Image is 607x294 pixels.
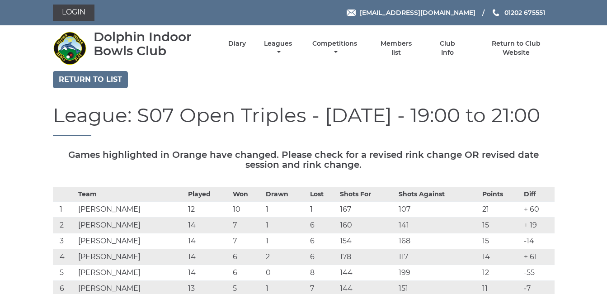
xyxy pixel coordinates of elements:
[53,202,76,218] td: 1
[360,9,475,17] span: [EMAIL_ADDRESS][DOMAIN_NAME]
[231,233,263,249] td: 7
[308,218,338,233] td: 6
[186,218,231,233] td: 14
[53,31,87,65] img: Dolphin Indoor Bowls Club
[231,187,263,202] th: Won
[347,9,356,16] img: Email
[311,39,360,57] a: Competitions
[522,265,555,281] td: -55
[493,9,499,16] img: Phone us
[504,9,545,17] span: 01202 675551
[53,218,76,233] td: 2
[53,71,128,88] a: Return to list
[186,187,231,202] th: Played
[480,218,522,233] td: 15
[338,265,396,281] td: 144
[262,39,294,57] a: Leagues
[53,233,76,249] td: 3
[264,233,308,249] td: 1
[76,202,186,218] td: [PERSON_NAME]
[308,202,338,218] td: 1
[231,202,263,218] td: 10
[53,265,76,281] td: 5
[186,249,231,265] td: 14
[76,218,186,233] td: [PERSON_NAME]
[396,233,480,249] td: 168
[53,5,94,21] a: Login
[347,8,475,18] a: Email [EMAIL_ADDRESS][DOMAIN_NAME]
[264,187,308,202] th: Drawn
[522,249,555,265] td: + 61
[53,150,555,170] h5: Games highlighted in Orange have changed. Please check for a revised rink change OR revised date ...
[478,39,554,57] a: Return to Club Website
[264,202,308,218] td: 1
[53,249,76,265] td: 4
[308,249,338,265] td: 6
[338,249,396,265] td: 178
[264,218,308,233] td: 1
[338,202,396,218] td: 167
[231,265,263,281] td: 6
[231,218,263,233] td: 7
[522,233,555,249] td: -14
[231,249,263,265] td: 6
[228,39,246,48] a: Diary
[308,233,338,249] td: 6
[76,187,186,202] th: Team
[396,218,480,233] td: 141
[375,39,417,57] a: Members list
[480,249,522,265] td: 14
[480,202,522,218] td: 21
[522,202,555,218] td: + 60
[433,39,462,57] a: Club Info
[522,187,555,202] th: Diff
[186,202,231,218] td: 12
[480,187,522,202] th: Points
[338,218,396,233] td: 160
[53,104,555,136] h1: League: S07 Open Triples - [DATE] - 19:00 to 21:00
[338,233,396,249] td: 154
[308,265,338,281] td: 8
[480,265,522,281] td: 12
[264,249,308,265] td: 2
[186,233,231,249] td: 14
[396,265,480,281] td: 199
[480,233,522,249] td: 15
[396,249,480,265] td: 117
[76,265,186,281] td: [PERSON_NAME]
[264,265,308,281] td: 0
[338,187,396,202] th: Shots For
[491,8,545,18] a: Phone us 01202 675551
[186,265,231,281] td: 14
[522,218,555,233] td: + 19
[396,187,480,202] th: Shots Against
[308,187,338,202] th: Lost
[76,249,186,265] td: [PERSON_NAME]
[396,202,480,218] td: 107
[94,30,212,58] div: Dolphin Indoor Bowls Club
[76,233,186,249] td: [PERSON_NAME]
